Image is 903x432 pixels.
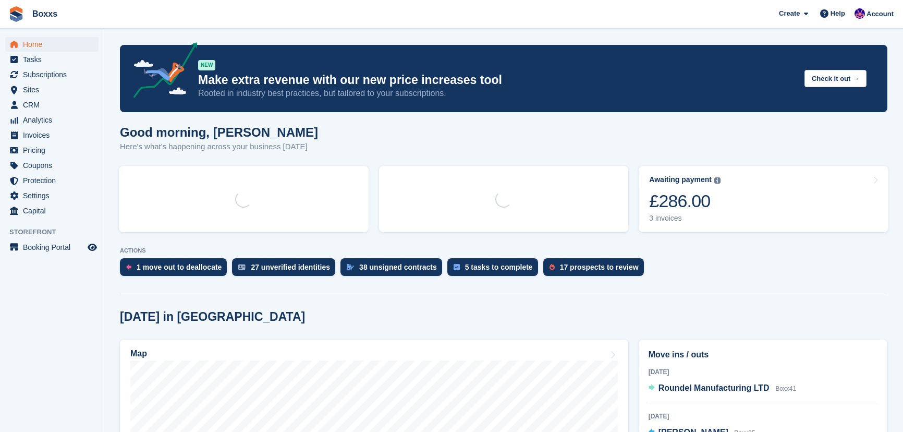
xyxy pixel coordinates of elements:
a: menu [5,143,99,158]
h2: Map [130,349,147,358]
a: 27 unverified identities [232,258,340,281]
span: Storefront [9,227,104,237]
span: Coupons [23,158,86,173]
a: 38 unsigned contracts [340,258,447,281]
a: menu [5,240,99,255]
span: Home [23,37,86,52]
p: Rooted in industry best practices, but tailored to your subscriptions. [198,88,796,99]
span: CRM [23,98,86,112]
div: 17 prospects to review [560,263,639,271]
span: Booking Portal [23,240,86,255]
img: prospect-51fa495bee0391a8d652442698ab0144808aea92771e9ea1ae160a38d050c398.svg [550,264,555,270]
div: £286.00 [649,190,721,212]
a: menu [5,82,99,97]
a: 1 move out to deallocate [120,258,232,281]
img: stora-icon-8386f47178a22dfd0bd8f6a31ec36ba5ce8667c1dd55bd0f319d3a0aa187defe.svg [8,6,24,22]
a: menu [5,203,99,218]
div: 3 invoices [649,214,721,223]
a: 17 prospects to review [543,258,649,281]
div: NEW [198,60,215,70]
div: 27 unverified identities [251,263,330,271]
div: 38 unsigned contracts [359,263,437,271]
a: 5 tasks to complete [447,258,543,281]
div: [DATE] [649,412,877,421]
span: Invoices [23,128,86,142]
img: icon-info-grey-7440780725fd019a000dd9b08b2336e03edf1995a4989e88bcd33f0948082b44.svg [714,177,721,184]
h2: [DATE] in [GEOGRAPHIC_DATA] [120,310,305,324]
span: Subscriptions [23,67,86,82]
a: Awaiting payment £286.00 3 invoices [639,166,888,232]
span: Pricing [23,143,86,158]
img: contract_signature_icon-13c848040528278c33f63329250d36e43548de30e8caae1d1a13099fd9432cc5.svg [347,264,354,270]
h2: Move ins / outs [649,349,877,361]
p: Make extra revenue with our new price increases tool [198,73,796,88]
p: Here's what's happening across your business [DATE] [120,141,318,153]
span: Tasks [23,52,86,67]
a: menu [5,37,99,52]
span: Sites [23,82,86,97]
span: Settings [23,188,86,203]
a: Preview store [86,241,99,254]
img: Jamie Malcolm [855,8,865,19]
a: menu [5,173,99,188]
a: menu [5,188,99,203]
img: verify_identity-adf6edd0f0f0b5bbfe63781bf79b02c33cf7c696d77639b501bdc392416b5a36.svg [238,264,246,270]
img: task-75834270c22a3079a89374b754ae025e5fb1db73e45f91037f5363f120a921f8.svg [454,264,460,270]
div: 5 tasks to complete [465,263,533,271]
a: menu [5,98,99,112]
div: 1 move out to deallocate [137,263,222,271]
span: Capital [23,203,86,218]
img: move_outs_to_deallocate_icon-f764333ba52eb49d3ac5e1228854f67142a1ed5810a6f6cc68b1a99e826820c5.svg [126,264,131,270]
img: price-adjustments-announcement-icon-8257ccfd72463d97f412b2fc003d46551f7dbcb40ab6d574587a9cd5c0d94... [125,42,198,102]
div: Awaiting payment [649,175,712,184]
span: Analytics [23,113,86,127]
span: Boxx41 [775,385,796,392]
span: Account [867,9,894,19]
a: Boxxs [28,5,62,22]
a: menu [5,113,99,127]
span: Roundel Manufacturing LTD [658,383,770,392]
span: Help [831,8,845,19]
span: Create [779,8,800,19]
a: menu [5,67,99,82]
h1: Good morning, [PERSON_NAME] [120,125,318,139]
a: menu [5,52,99,67]
a: menu [5,128,99,142]
div: [DATE] [649,367,877,377]
a: menu [5,158,99,173]
p: ACTIONS [120,247,887,254]
a: Roundel Manufacturing LTD Boxx41 [649,382,797,395]
span: Protection [23,173,86,188]
button: Check it out → [804,70,867,87]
